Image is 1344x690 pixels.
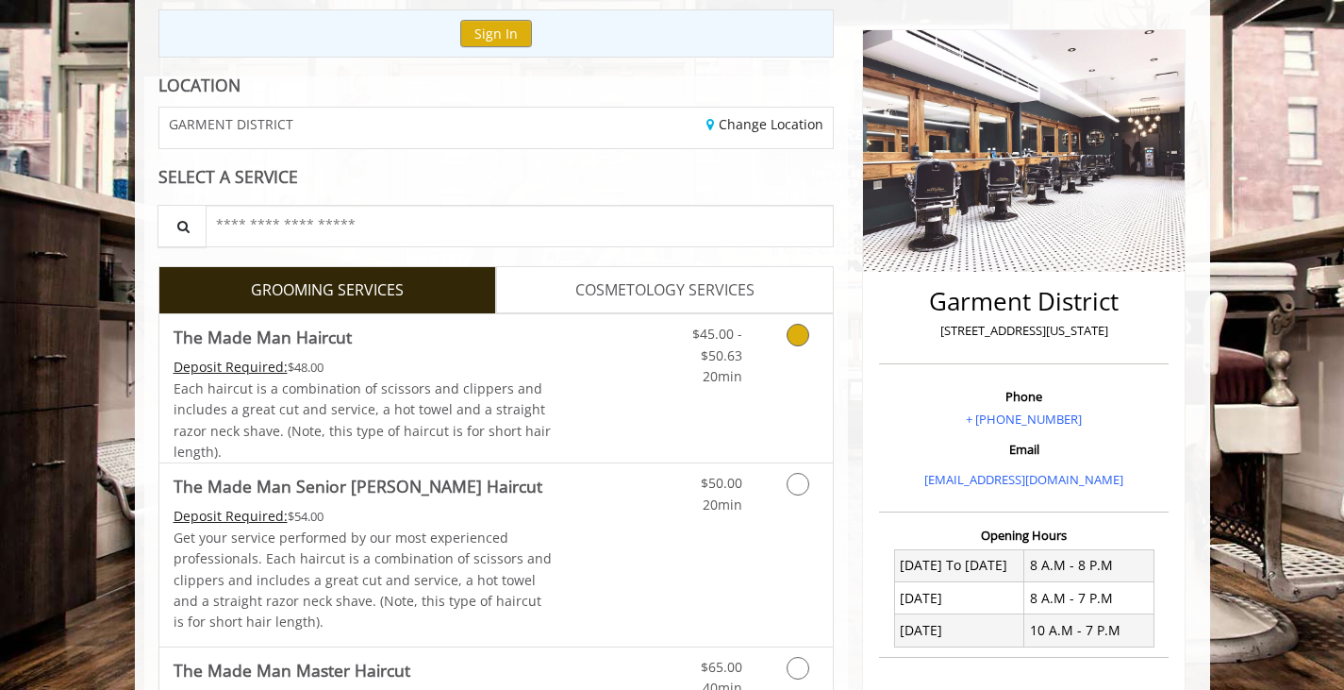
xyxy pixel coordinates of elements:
[894,582,1024,614] td: [DATE]
[575,278,755,303] span: COSMETOLOGY SERVICES
[692,325,742,363] span: $45.00 - $50.63
[894,614,1024,647] td: [DATE]
[174,473,542,499] b: The Made Man Senior [PERSON_NAME] Haircut
[174,528,553,633] p: Get your service performed by our most experienced professionals. Each haircut is a combination o...
[1024,614,1154,647] td: 10 A.M - 7 P.M
[1024,582,1154,614] td: 8 A.M - 7 P.M
[158,74,241,96] b: LOCATION
[174,506,553,527] div: $54.00
[701,658,742,676] span: $65.00
[158,205,207,247] button: Service Search
[884,321,1164,341] p: [STREET_ADDRESS][US_STATE]
[706,115,823,133] a: Change Location
[879,529,1169,542] h3: Opening Hours
[174,657,410,683] b: The Made Man Master Haircut
[174,358,288,376] span: This service needs some Advance to be paid before we block your appointment
[924,471,1123,488] a: [EMAIL_ADDRESS][DOMAIN_NAME]
[251,278,404,303] span: GROOMING SERVICES
[174,324,352,350] b: The Made Man Haircut
[966,411,1082,428] a: + [PHONE_NUMBER]
[174,379,551,461] span: Each haircut is a combination of scissors and clippers and includes a great cut and service, a ho...
[174,507,288,525] span: This service needs some Advance to be paid before we block your appointment
[460,20,532,47] button: Sign In
[884,390,1164,403] h3: Phone
[169,117,293,131] span: GARMENT DISTRICT
[884,443,1164,456] h3: Email
[174,357,553,378] div: $48.00
[884,288,1164,315] h2: Garment District
[894,549,1024,581] td: [DATE] To [DATE]
[158,168,835,186] div: SELECT A SERVICE
[703,367,742,385] span: 20min
[703,496,742,513] span: 20min
[1024,549,1154,581] td: 8 A.M - 8 P.M
[701,474,742,492] span: $50.00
